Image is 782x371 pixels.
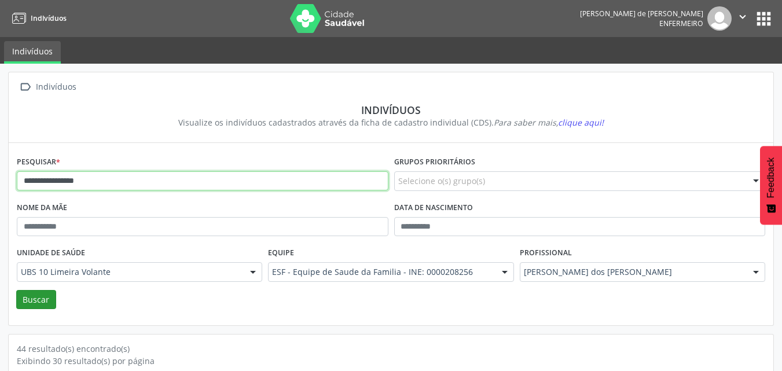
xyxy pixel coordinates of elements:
a: Indivíduos [4,41,61,64]
span: Enfermeiro [659,19,703,28]
label: Profissional [520,244,572,262]
button: Buscar [16,290,56,310]
label: Nome da mãe [17,199,67,217]
span: UBS 10 Limeira Volante [21,266,238,278]
div: Indivíduos [34,79,78,95]
i:  [17,79,34,95]
i:  [736,10,749,23]
label: Equipe [268,244,294,262]
button:  [732,6,754,31]
span: Feedback [766,157,776,198]
div: Exibindo 30 resultado(s) por página [17,355,765,367]
label: Grupos prioritários [394,153,475,171]
span: clique aqui! [558,117,604,128]
label: Data de nascimento [394,199,473,217]
button: apps [754,9,774,29]
div: Indivíduos [25,104,757,116]
label: Unidade de saúde [17,244,85,262]
span: Selecione o(s) grupo(s) [398,175,485,187]
label: Pesquisar [17,153,60,171]
img: img [707,6,732,31]
span: Indivíduos [31,13,67,23]
a: Indivíduos [8,9,67,28]
div: [PERSON_NAME] de [PERSON_NAME] [580,9,703,19]
a:  Indivíduos [17,79,78,95]
div: 44 resultado(s) encontrado(s) [17,343,765,355]
i: Para saber mais, [494,117,604,128]
span: [PERSON_NAME] dos [PERSON_NAME] [524,266,741,278]
div: Visualize os indivíduos cadastrados através da ficha de cadastro individual (CDS). [25,116,757,128]
button: Feedback - Mostrar pesquisa [760,146,782,225]
span: ESF - Equipe de Saude da Familia - INE: 0000208256 [272,266,490,278]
